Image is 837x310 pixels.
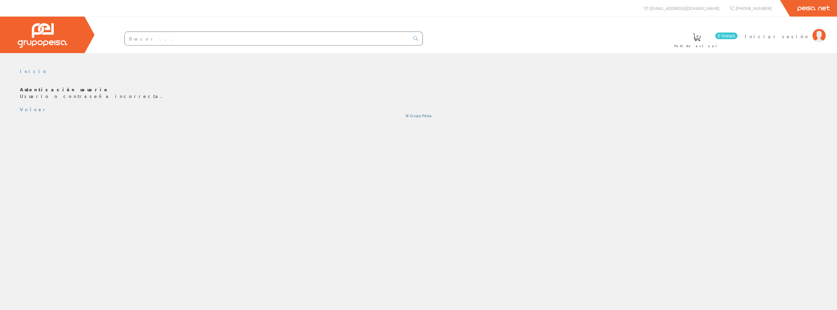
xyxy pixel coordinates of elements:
a: Volver [20,106,48,112]
span: [PHONE_NUMBER] [736,5,772,11]
a: Inicio [20,68,48,74]
span: Pedido actual [674,42,719,49]
div: © Grupo Peisa [20,113,817,118]
img: Grupo Peisa [18,23,67,48]
span: 0 línea/s [715,33,738,39]
span: Iniciar sesión [745,33,809,39]
b: Autenticación usuario [20,86,109,92]
a: Iniciar sesión [745,28,826,34]
input: Buscar ... [125,32,410,45]
span: [EMAIL_ADDRESS][DOMAIN_NAME] [650,5,719,11]
p: Usuario o contraseña incorrecta. [20,86,817,100]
